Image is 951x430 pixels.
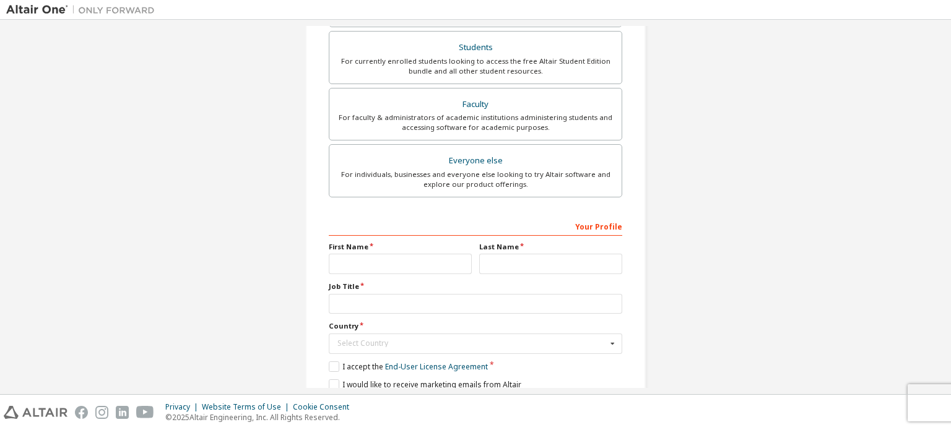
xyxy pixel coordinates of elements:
[293,402,357,412] div: Cookie Consent
[202,402,293,412] div: Website Terms of Use
[116,406,129,419] img: linkedin.svg
[329,361,488,372] label: I accept the
[385,361,488,372] a: End-User License Agreement
[329,321,622,331] label: Country
[337,340,607,347] div: Select Country
[329,379,521,390] label: I would like to receive marketing emails from Altair
[95,406,108,419] img: instagram.svg
[75,406,88,419] img: facebook.svg
[337,170,614,189] div: For individuals, businesses and everyone else looking to try Altair software and explore our prod...
[329,242,472,252] label: First Name
[329,282,622,291] label: Job Title
[337,39,614,56] div: Students
[136,406,154,419] img: youtube.svg
[329,216,622,236] div: Your Profile
[6,4,161,16] img: Altair One
[337,96,614,113] div: Faculty
[165,402,202,412] div: Privacy
[4,406,67,419] img: altair_logo.svg
[479,242,622,252] label: Last Name
[337,152,614,170] div: Everyone else
[337,56,614,76] div: For currently enrolled students looking to access the free Altair Student Edition bundle and all ...
[337,113,614,132] div: For faculty & administrators of academic institutions administering students and accessing softwa...
[165,412,357,423] p: © 2025 Altair Engineering, Inc. All Rights Reserved.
